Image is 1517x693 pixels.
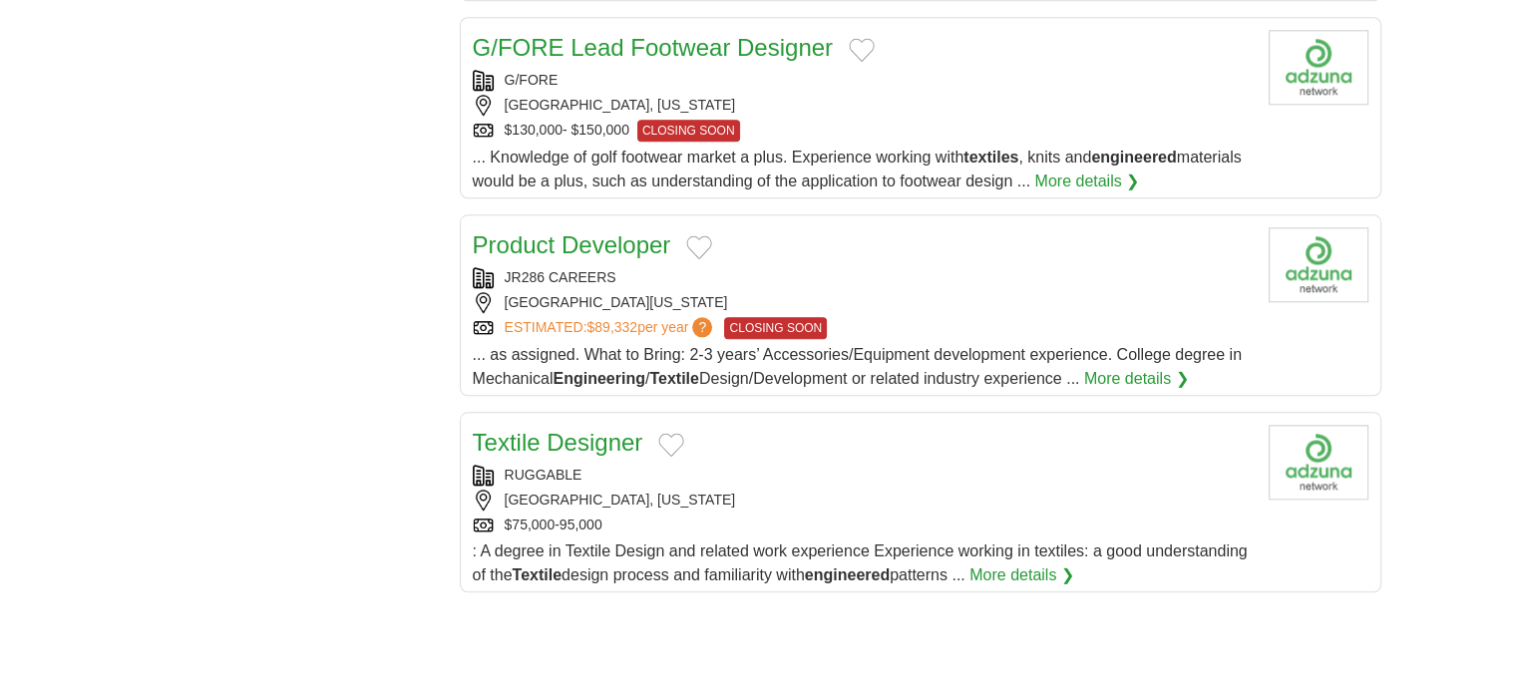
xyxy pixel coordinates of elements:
[473,231,671,258] a: Product Developer
[473,95,1253,116] div: [GEOGRAPHIC_DATA], [US_STATE]
[473,429,643,456] a: Textile Designer
[1084,367,1189,391] a: More details ❯
[473,542,1248,583] span: : A degree in Textile Design and related work experience Experience working in textiles: a good u...
[1091,149,1176,166] strong: engineered
[1269,227,1368,302] img: Company logo
[586,319,637,335] span: $89,332
[473,346,1242,387] span: ... as assigned. What to Bring: 2-3 years’ Accessories/Equipment development experience. College ...
[473,267,1253,288] div: JR286 CAREERS
[473,70,1253,91] div: G/FORE
[1269,425,1368,500] img: Company logo
[473,120,1253,142] div: $130,000- $150,000
[849,38,875,62] button: Add to favorite jobs
[473,465,1253,486] div: RUGGABLE
[505,317,717,339] a: ESTIMATED:$89,332per year?
[649,370,699,387] strong: Textile
[724,317,827,339] span: CLOSING SOON
[1034,170,1139,193] a: More details ❯
[473,149,1242,189] span: ... Knowledge of golf footwear market a plus. Experience working with , knits and materials would...
[805,566,890,583] strong: engineered
[969,563,1074,587] a: More details ❯
[473,34,834,61] a: G/FORE Lead Footwear Designer
[473,292,1253,313] div: [GEOGRAPHIC_DATA][US_STATE]
[1269,30,1368,105] img: Company logo
[686,235,712,259] button: Add to favorite jobs
[637,120,740,142] span: CLOSING SOON
[513,566,563,583] strong: Textile
[658,433,684,457] button: Add to favorite jobs
[692,317,712,337] span: ?
[963,149,1018,166] strong: textiles
[473,490,1253,511] div: [GEOGRAPHIC_DATA], [US_STATE]
[473,515,1253,535] div: $75,000-95,000
[553,370,644,387] strong: Engineering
